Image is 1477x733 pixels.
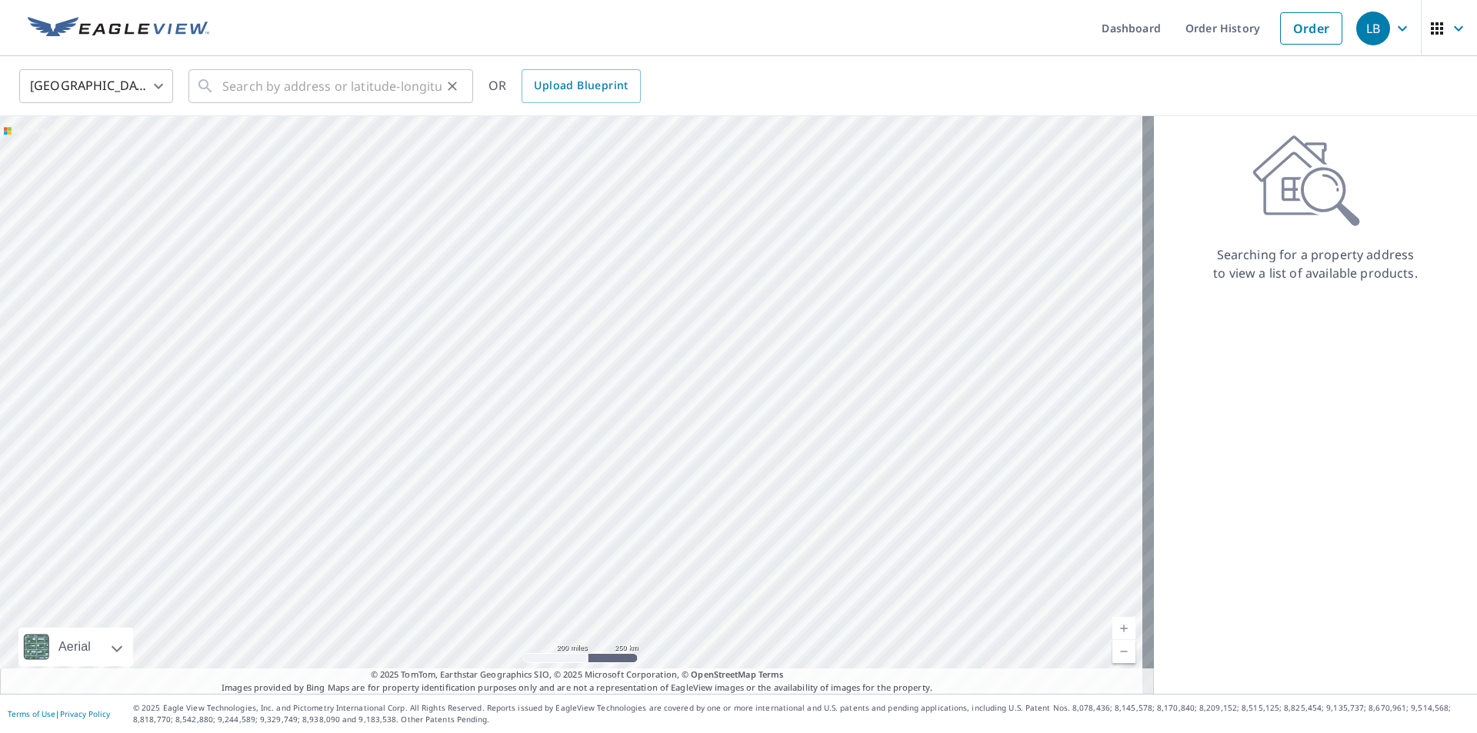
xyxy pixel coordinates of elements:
a: Current Level 5, Zoom Out [1112,640,1135,663]
div: LB [1356,12,1390,45]
a: Terms of Use [8,708,55,719]
img: EV Logo [28,17,209,40]
p: © 2025 Eagle View Technologies, Inc. and Pictometry International Corp. All Rights Reserved. Repo... [133,702,1469,725]
a: OpenStreetMap [691,668,755,680]
div: Aerial [18,628,133,666]
div: Aerial [54,628,95,666]
p: | [8,709,110,718]
a: Current Level 5, Zoom In [1112,617,1135,640]
div: OR [488,69,641,103]
a: Privacy Policy [60,708,110,719]
a: Order [1280,12,1342,45]
a: Terms [759,668,784,680]
span: © 2025 TomTom, Earthstar Geographics SIO, © 2025 Microsoft Corporation, © [371,668,784,681]
div: [GEOGRAPHIC_DATA] [19,65,173,108]
button: Clear [442,75,463,97]
p: Searching for a property address to view a list of available products. [1212,245,1419,282]
input: Search by address or latitude-longitude [222,65,442,108]
a: Upload Blueprint [522,69,640,103]
span: Upload Blueprint [534,76,628,95]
